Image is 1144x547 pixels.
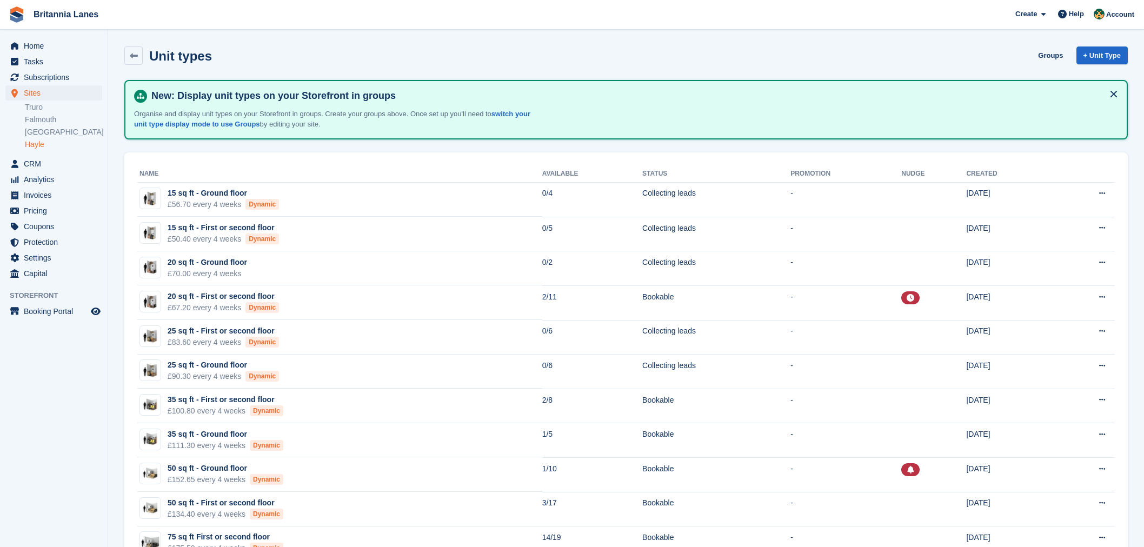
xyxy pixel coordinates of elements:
div: £56.70 every 4 weeks [168,199,279,210]
span: Coupons [24,219,89,234]
div: Dynamic [250,440,283,451]
span: Sites [24,85,89,101]
span: Pricing [24,203,89,218]
span: Capital [24,266,89,281]
span: Account [1106,9,1134,20]
th: Nudge [901,165,966,183]
a: Falmouth [25,115,102,125]
div: 50 sq ft - Ground floor [168,463,283,474]
img: 50-sqft-unit.jpg [140,466,161,482]
th: Available [542,165,642,183]
img: 35-sqft-unit.jpg [140,431,161,447]
th: Promotion [790,165,901,183]
div: £83.60 every 4 weeks [168,337,279,348]
th: Created [966,165,1052,183]
div: £70.00 every 4 weeks [168,268,247,279]
a: menu [5,85,102,101]
h4: New: Display unit types on your Storefront in groups [147,90,1118,102]
a: menu [5,219,102,234]
td: [DATE] [966,492,1052,526]
img: 35-sqft-unit.jpg [140,397,161,413]
a: menu [5,203,102,218]
a: menu [5,156,102,171]
td: - [790,423,901,458]
img: 15-sqft-unit.jpg [140,225,161,241]
img: 20-sqft-unit.jpg [140,294,161,310]
div: Dynamic [250,509,283,519]
h2: Unit types [149,49,212,63]
span: CRM [24,156,89,171]
th: Name [137,165,542,183]
td: 3/17 [542,492,642,526]
span: Invoices [24,188,89,203]
td: Bookable [642,457,790,492]
div: Dynamic [245,302,279,313]
td: Bookable [642,285,790,320]
td: [DATE] [966,389,1052,423]
td: Collecting leads [642,320,790,355]
a: menu [5,54,102,69]
a: Hayle [25,139,102,150]
a: menu [5,266,102,281]
span: Subscriptions [24,70,89,85]
p: Organise and display unit types on your Storefront in groups. Create your groups above. Once set ... [134,109,540,130]
td: [DATE] [966,355,1052,389]
a: menu [5,250,102,265]
div: £100.80 every 4 weeks [168,405,283,417]
td: Collecting leads [642,217,790,251]
span: Help [1069,9,1084,19]
td: 0/4 [542,182,642,217]
td: Bookable [642,389,790,423]
td: [DATE] [966,251,1052,286]
div: 20 sq ft - First or second floor [168,291,279,302]
a: Preview store [89,305,102,318]
div: Dynamic [250,405,283,416]
a: menu [5,38,102,54]
div: 50 sq ft - First or second floor [168,497,283,509]
div: Dynamic [245,337,279,348]
td: [DATE] [966,457,1052,492]
span: Tasks [24,54,89,69]
td: [DATE] [966,217,1052,251]
div: 35 sq ft - Ground floor [168,429,283,440]
td: [DATE] [966,320,1052,355]
div: £90.30 every 4 weeks [168,371,279,382]
td: Bookable [642,423,790,458]
div: £111.30 every 4 weeks [168,440,283,451]
td: - [790,389,901,423]
td: - [790,457,901,492]
div: 25 sq ft - First or second floor [168,325,279,337]
a: Britannia Lanes [29,5,103,23]
span: Home [24,38,89,54]
div: 15 sq ft - First or second floor [168,222,279,234]
span: Settings [24,250,89,265]
span: Create [1015,9,1037,19]
div: 35 sq ft - First or second floor [168,394,283,405]
td: - [790,182,901,217]
div: 75 sq ft First or second floor [168,531,283,543]
div: 15 sq ft - Ground floor [168,188,279,199]
a: Groups [1034,46,1067,64]
td: 0/6 [542,355,642,389]
td: Collecting leads [642,251,790,286]
td: Bookable [642,492,790,526]
div: 20 sq ft - Ground floor [168,257,247,268]
td: [DATE] [966,285,1052,320]
td: 0/6 [542,320,642,355]
td: 0/2 [542,251,642,286]
img: Nathan Kellow [1094,9,1105,19]
a: menu [5,188,102,203]
span: Storefront [10,290,108,301]
td: [DATE] [966,182,1052,217]
td: Collecting leads [642,355,790,389]
td: 0/5 [542,217,642,251]
a: Truro [25,102,102,112]
td: - [790,217,901,251]
div: £134.40 every 4 weeks [168,509,283,520]
div: Dynamic [245,234,279,244]
img: 25-sqft-unit.jpg [140,363,161,378]
td: - [790,320,901,355]
td: - [790,355,901,389]
div: £67.20 every 4 weeks [168,302,279,313]
a: menu [5,172,102,187]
